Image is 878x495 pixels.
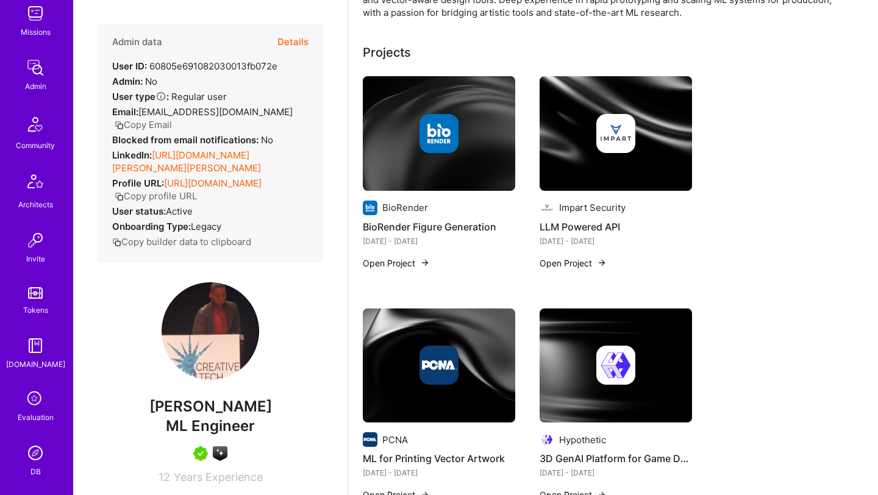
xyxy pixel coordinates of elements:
button: Copy profile URL [115,190,197,202]
div: Projects [363,43,411,62]
img: teamwork [23,1,48,26]
div: Admin [25,80,46,93]
i: Help [155,91,166,102]
span: [EMAIL_ADDRESS][DOMAIN_NAME] [138,106,293,118]
div: Impart Security [559,201,626,214]
div: Hypothetic [559,433,606,446]
h4: Admin data [112,37,162,48]
h4: ML for Printing Vector Artwork [363,450,515,466]
img: Company logo [540,432,554,447]
span: Active [166,205,193,217]
img: Invite [23,228,48,252]
h4: LLM Powered API [540,219,692,235]
img: Admin Search [23,441,48,465]
img: Architects [21,169,50,198]
img: cover [363,76,515,191]
span: Years Experience [174,471,263,483]
img: Company logo [419,114,459,153]
button: Details [277,24,309,60]
strong: User status: [112,205,166,217]
div: [DATE] - [DATE] [540,235,692,247]
div: BioRender [382,201,428,214]
h4: 3D GenAI Platform for Game Developers [540,450,692,466]
div: Missions [21,26,51,38]
img: User Avatar [162,282,259,380]
img: arrow-right [420,258,430,268]
strong: LinkedIn: [112,149,152,161]
div: No [112,75,157,88]
a: [URL][DOMAIN_NAME] [164,177,262,189]
img: guide book [23,333,48,358]
img: Company logo [540,201,554,215]
i: icon Copy [112,238,121,247]
strong: Blocked from email notifications: [112,134,261,146]
button: Copy Email [115,118,172,131]
img: Company logo [363,201,377,215]
i: icon Copy [115,121,124,130]
a: [URL][DOMAIN_NAME][PERSON_NAME][PERSON_NAME] [112,149,261,174]
div: Tokens [23,304,48,316]
div: Evaluation [18,411,54,424]
img: tokens [28,287,43,299]
button: Copy builder data to clipboard [112,235,251,248]
div: Invite [26,252,45,265]
h4: BioRender Figure Generation [363,219,515,235]
div: [DATE] - [DATE] [363,466,515,479]
img: arrow-right [597,258,607,268]
span: ML Engineer [166,417,255,435]
img: cover [540,308,692,423]
strong: Admin: [112,76,143,87]
div: 60805e691082030013fb072e [112,60,277,73]
div: [DATE] - [DATE] [363,235,515,247]
img: Community [21,110,50,139]
button: Open Project [540,257,607,269]
div: Regular user [112,90,227,103]
strong: Profile URL: [112,177,164,189]
div: No [112,134,273,146]
i: icon SelectionTeam [24,388,47,411]
span: [PERSON_NAME] [98,397,323,416]
span: 12 [159,471,170,483]
img: cover [363,308,515,423]
strong: User ID: [112,60,147,72]
img: cover [540,76,692,191]
div: [DOMAIN_NAME] [6,358,65,371]
i: icon Copy [115,192,124,201]
div: Architects [18,198,53,211]
strong: User type : [112,91,169,102]
strong: Email: [112,106,138,118]
img: admin teamwork [23,55,48,80]
strong: Onboarding Type: [112,221,191,232]
span: legacy [191,221,221,232]
button: Open Project [363,257,430,269]
img: A.I. guild [213,446,227,461]
img: Company logo [596,114,635,153]
img: Company logo [419,346,459,385]
div: [DATE] - [DATE] [540,466,692,479]
div: Community [16,139,55,152]
img: Company logo [363,432,377,447]
div: PCNA [382,433,408,446]
img: A.Teamer in Residence [193,446,208,461]
div: DB [30,465,41,478]
img: Company logo [596,346,635,385]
